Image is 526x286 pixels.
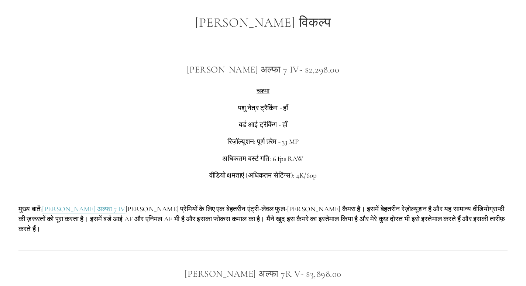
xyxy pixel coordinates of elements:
font: बर्ड आई ट्रैकिंग - हाँ [239,120,288,129]
font: - $2,298.00 [299,64,340,75]
font: - $3,898.00 [300,268,341,279]
font: मुख्य बातें: [18,205,42,213]
font: वीडियो क्षमताएं (अधिकतम सेटिंग्स): 4K/60p [209,171,317,179]
font: [PERSON_NAME] अल्फा 7 IV [42,205,125,213]
font: [PERSON_NAME] प्रेमियों के लिए एक बेहतरीन एंट्री-लेवल फुल-[PERSON_NAME] कैमरा है। इसमें बेहतरीन र... [18,205,506,233]
font: [PERSON_NAME] विकल्प [195,15,331,30]
a: [PERSON_NAME] अल्फा 7 IV [42,205,125,214]
font: चश्मा [257,87,269,95]
font: [PERSON_NAME] अल्फा 7R V [185,268,300,279]
font: अधिकतम बर्स्ट गति: 6 fps RAW [222,154,303,163]
font: [PERSON_NAME] अल्फा 7 IV [187,64,299,75]
a: [PERSON_NAME] अल्फा 7 IV [187,64,299,76]
font: रिज़ॉल्यूशन: पूर्ण फ़्रेम - 33 MP [227,137,299,146]
font: पशु नेत्र ट्रैकिंग - हाँ [238,104,288,112]
a: [PERSON_NAME] अल्फा 7R V [185,268,300,280]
